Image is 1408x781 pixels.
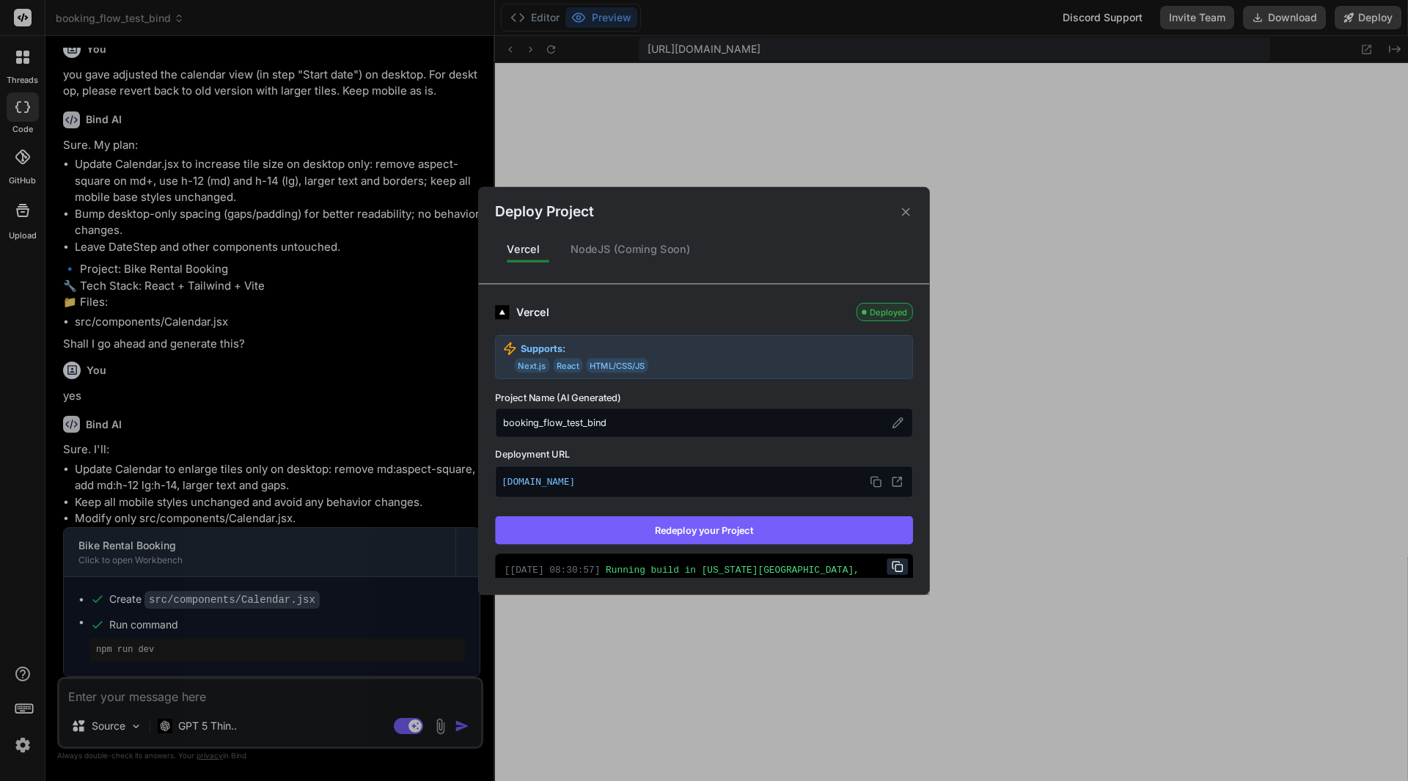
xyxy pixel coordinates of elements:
span: [ [DATE] 08:30:57 ] [505,565,601,575]
div: booking_flow_test_bind [495,408,913,438]
strong: Supports: [521,341,566,355]
span: Next.js [515,358,550,373]
label: Deployment URL [495,447,913,461]
button: Copy URL [867,472,886,491]
button: Edit project name [890,414,906,430]
div: Running build in [US_STATE][GEOGRAPHIC_DATA], [GEOGRAPHIC_DATA] (East) – iad1 [505,563,903,591]
div: Deployed [857,303,913,321]
div: Vercel [495,234,551,265]
h2: Deploy Project [495,201,593,222]
button: Copy URL [887,558,909,574]
div: Vercel [516,304,849,320]
button: Open in new tab [887,472,906,491]
div: NodeJS (Coming Soon) [559,234,703,265]
span: HTML/CSS/JS [586,358,648,373]
span: React [553,358,582,373]
p: [DOMAIN_NAME] [502,472,906,491]
label: Project Name (AI Generated) [495,391,913,405]
img: logo [495,304,509,318]
button: Redeploy your Project [495,516,913,544]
